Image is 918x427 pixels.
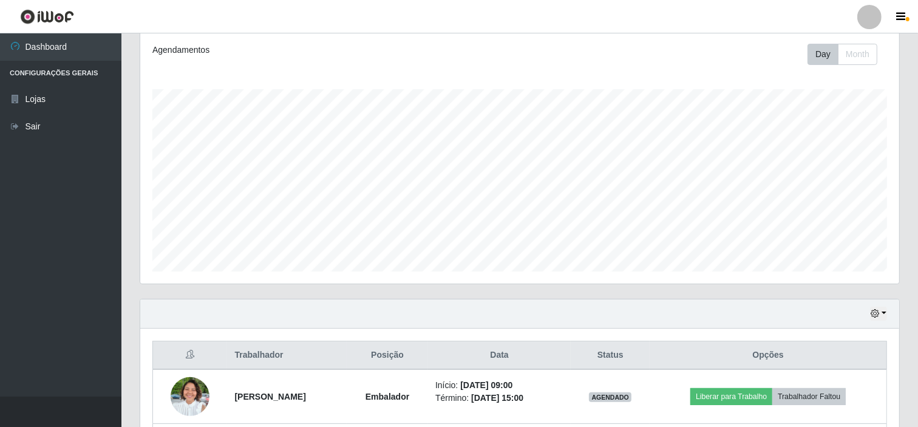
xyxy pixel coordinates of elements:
[807,44,877,65] div: First group
[347,341,428,370] th: Posição
[589,392,631,402] span: AGENDADO
[807,44,838,65] button: Day
[171,371,209,423] img: 1749753649914.jpeg
[772,388,846,405] button: Trabalhador Faltou
[571,341,650,370] th: Status
[650,341,886,370] th: Opções
[365,392,409,401] strong: Embalador
[435,379,563,392] li: Início:
[435,392,563,405] li: Término:
[838,44,877,65] button: Month
[690,388,772,405] button: Liberar para Trabalho
[20,9,74,24] img: CoreUI Logo
[807,44,887,65] div: Toolbar with button groups
[460,380,512,390] time: [DATE] 09:00
[227,341,347,370] th: Trabalhador
[428,341,571,370] th: Data
[234,392,305,401] strong: [PERSON_NAME]
[471,393,523,403] time: [DATE] 15:00
[152,44,448,56] div: Agendamentos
